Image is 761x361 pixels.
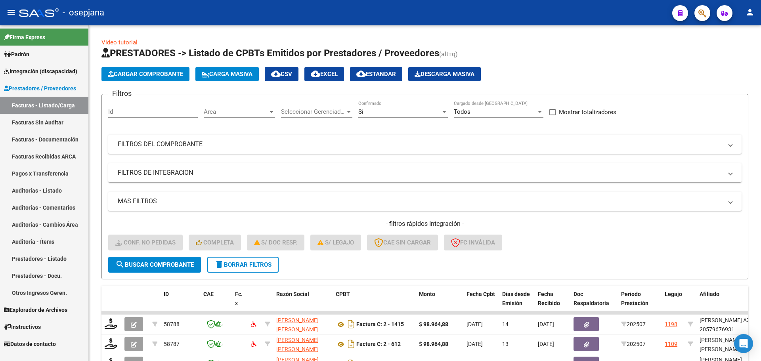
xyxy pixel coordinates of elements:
[164,321,180,327] span: 58788
[333,286,416,321] datatable-header-cell: CPBT
[700,316,757,334] div: [PERSON_NAME] AZUL 20579676931
[745,8,755,17] mat-icon: person
[356,69,366,78] mat-icon: cloud_download
[207,257,279,273] button: Borrar Filtros
[700,291,719,297] span: Afiliado
[203,291,214,297] span: CAE
[108,163,742,182] mat-expansion-panel-header: FILTROS DE INTEGRACION
[467,291,495,297] span: Fecha Cpbt
[408,67,481,81] app-download-masive: Descarga masiva de comprobantes (adjuntos)
[358,108,363,115] span: Si
[467,341,483,347] span: [DATE]
[271,69,281,78] mat-icon: cloud_download
[6,8,16,17] mat-icon: menu
[419,321,448,327] strong: $ 98.964,88
[4,340,56,348] span: Datos de contacto
[621,341,646,347] span: 202507
[200,286,232,321] datatable-header-cell: CAE
[195,67,259,81] button: Carga Masiva
[454,108,470,115] span: Todos
[108,135,742,154] mat-expansion-panel-header: FILTROS DEL COMPROBANTE
[419,291,435,297] span: Monto
[538,291,560,306] span: Fecha Recibido
[311,71,338,78] span: EXCEL
[311,69,320,78] mat-icon: cloud_download
[4,84,76,93] span: Prestadores / Proveedores
[621,291,648,306] span: Período Prestación
[535,286,570,321] datatable-header-cell: Fecha Recibido
[317,239,354,246] span: S/ legajo
[118,140,723,149] mat-panel-title: FILTROS DEL COMPROBANTE
[196,239,234,246] span: Completa
[265,67,298,81] button: CSV
[189,235,241,250] button: Completa
[63,4,104,21] span: - osepjana
[214,260,224,269] mat-icon: delete
[235,291,243,306] span: Fc. x
[559,107,616,117] span: Mostrar totalizadores
[439,50,458,58] span: (alt+q)
[499,286,535,321] datatable-header-cell: Días desde Emisión
[115,239,176,246] span: Conf. no pedidas
[415,71,474,78] span: Descarga Masiva
[164,341,180,347] span: 58787
[115,261,194,268] span: Buscar Comprobante
[618,286,662,321] datatable-header-cell: Período Prestación
[734,334,753,353] div: Open Intercom Messenger
[451,239,495,246] span: FC Inválida
[4,323,41,331] span: Instructivos
[276,291,309,297] span: Razón Social
[538,341,554,347] span: [DATE]
[665,291,682,297] span: Legajo
[538,321,554,327] span: [DATE]
[108,192,742,211] mat-expansion-panel-header: MAS FILTROS
[164,291,169,297] span: ID
[621,321,646,327] span: 202507
[374,239,431,246] span: CAE SIN CARGAR
[502,341,509,347] span: 13
[662,286,685,321] datatable-header-cell: Legajo
[202,71,252,78] span: Carga Masiva
[419,341,448,347] strong: $ 98.964,88
[276,316,329,332] div: 27231230462
[273,286,333,321] datatable-header-cell: Razón Social
[214,261,272,268] span: Borrar Filtros
[232,286,248,321] datatable-header-cell: Fc. x
[118,197,723,206] mat-panel-title: MAS FILTROS
[570,286,618,321] datatable-header-cell: Doc Respaldatoria
[271,71,292,78] span: CSV
[416,286,463,321] datatable-header-cell: Monto
[276,336,329,352] div: 27371412277
[204,108,268,115] span: Area
[254,239,298,246] span: S/ Doc Resp.
[346,338,356,350] i: Descargar documento
[247,235,305,250] button: S/ Doc Resp.
[101,39,138,46] a: Video tutorial
[367,235,438,250] button: CAE SIN CARGAR
[665,340,677,349] div: 1109
[467,321,483,327] span: [DATE]
[356,71,396,78] span: Estandar
[281,108,345,115] span: Seleccionar Gerenciador
[4,33,45,42] span: Firma Express
[502,291,530,306] span: Días desde Emisión
[356,341,401,348] strong: Factura C: 2 - 612
[161,286,200,321] datatable-header-cell: ID
[108,220,742,228] h4: - filtros rápidos Integración -
[115,260,125,269] mat-icon: search
[350,67,402,81] button: Estandar
[356,321,404,328] strong: Factura C: 2 - 1415
[4,50,29,59] span: Padrón
[276,317,319,332] span: [PERSON_NAME] [PERSON_NAME]
[108,257,201,273] button: Buscar Comprobante
[101,67,189,81] button: Cargar Comprobante
[444,235,502,250] button: FC Inválida
[665,320,677,329] div: 1198
[336,291,350,297] span: CPBT
[108,71,183,78] span: Cargar Comprobante
[108,235,183,250] button: Conf. no pedidas
[346,318,356,330] i: Descargar documento
[502,321,509,327] span: 14
[108,88,136,99] h3: Filtros
[101,48,439,59] span: PRESTADORES -> Listado de CPBTs Emitidos por Prestadores / Proveedores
